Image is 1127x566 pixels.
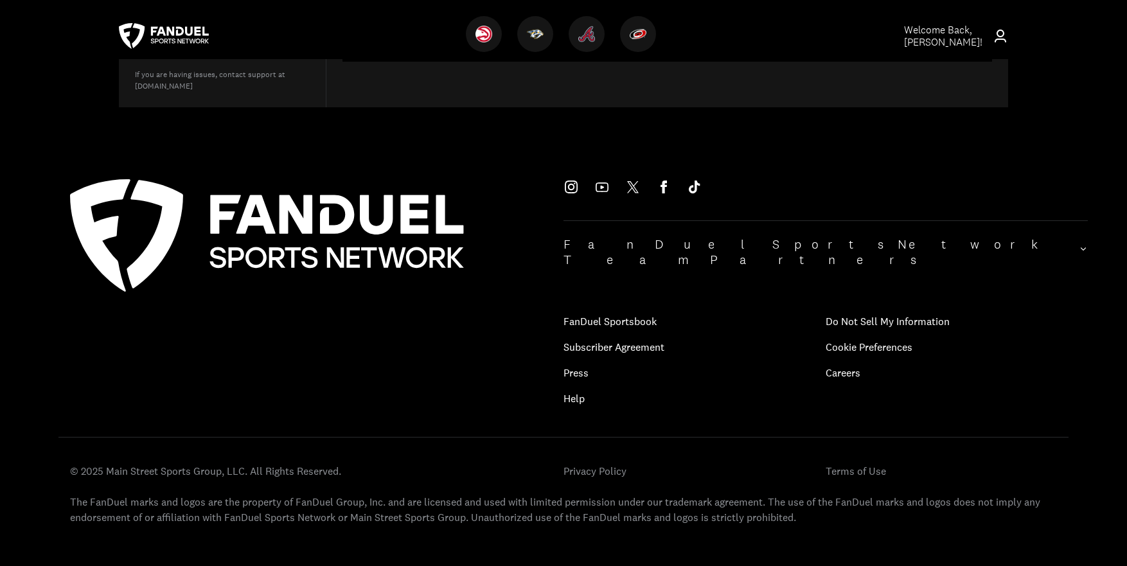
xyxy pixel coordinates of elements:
a: PredatorsPredators [517,42,558,55]
a: HurricanesHurricanes [620,42,661,55]
a: FanDuel Sports Network [119,23,209,49]
span: Welcome Back, [PERSON_NAME] ! [904,23,982,49]
h2: FanDuel Sports Network Team Partners [563,236,1079,267]
p: © 2025 Main Street Sports Group, LLC. All Rights Reserved. [70,463,548,479]
a: Privacy Policy [563,463,826,479]
a: If you are having issues, contact support at[DOMAIN_NAME] [135,69,285,91]
a: HawksHawks [466,42,507,55]
img: Hurricanes [630,26,646,42]
a: Help [563,385,826,411]
a: Careers [826,360,1057,385]
a: Cookie Preferences [826,340,912,353]
img: Predators [527,26,544,42]
a: Press [563,360,826,385]
a: FanDuel Sportsbook [563,308,826,334]
img: Braves [578,26,595,42]
a: BravesBraves [569,42,610,55]
a: Do Not Sell My Information [826,308,1057,334]
a: Terms of Use [826,463,1057,479]
img: Hawks [475,26,492,42]
div: The FanDuel marks and logos are the property of FanDuel Group, Inc. and are licensed and used wit... [70,494,1057,525]
a: Subscriber Agreement [563,334,826,360]
a: Welcome Back,[PERSON_NAME]! [874,24,1008,48]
